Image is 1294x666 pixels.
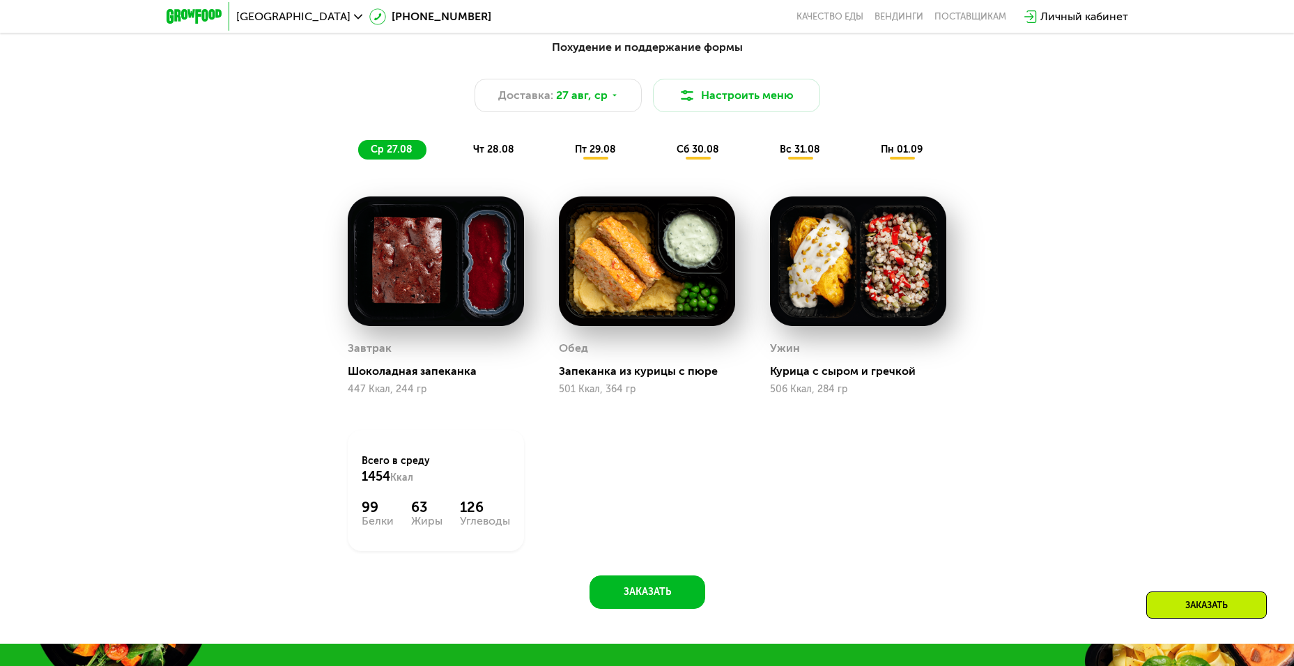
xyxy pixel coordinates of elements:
[575,144,616,155] span: пт 29.08
[348,364,535,378] div: Шоколадная запеканка
[460,499,510,516] div: 126
[362,454,510,485] div: Всего в среду
[875,11,923,22] a: Вендинги
[348,384,524,395] div: 447 Ккал, 244 гр
[590,575,705,609] button: Заказать
[770,364,957,378] div: Курица с сыром и гречкой
[653,79,820,112] button: Настроить меню
[770,384,946,395] div: 506 Ккал, 284 гр
[796,11,863,22] a: Качество еды
[559,384,735,395] div: 501 Ккал, 364 гр
[348,338,392,359] div: Завтрак
[934,11,1006,22] div: поставщикам
[371,144,413,155] span: ср 27.08
[677,144,719,155] span: сб 30.08
[362,499,394,516] div: 99
[556,87,608,104] span: 27 авг, ср
[770,338,800,359] div: Ужин
[236,11,351,22] span: [GEOGRAPHIC_DATA]
[411,499,442,516] div: 63
[362,469,390,484] span: 1454
[369,8,491,25] a: [PHONE_NUMBER]
[473,144,514,155] span: чт 28.08
[411,516,442,527] div: Жиры
[362,516,394,527] div: Белки
[235,39,1060,56] div: Похудение и поддержание формы
[559,338,588,359] div: Обед
[498,87,553,104] span: Доставка:
[780,144,820,155] span: вс 31.08
[1146,591,1267,619] div: Заказать
[460,516,510,527] div: Углеводы
[881,144,923,155] span: пн 01.09
[1040,8,1128,25] div: Личный кабинет
[390,472,413,483] span: Ккал
[559,364,746,378] div: Запеканка из курицы с пюре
